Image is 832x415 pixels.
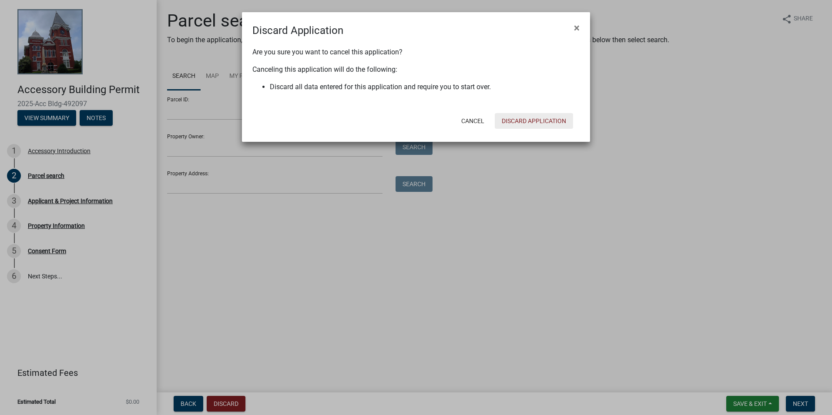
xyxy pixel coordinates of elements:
button: Cancel [454,113,491,129]
p: Are you sure you want to cancel this application? [252,47,580,57]
li: Discard all data entered for this application and require you to start over. [270,82,580,92]
span: × [574,22,580,34]
h4: Discard Application [252,23,343,38]
button: Discard Application [495,113,573,129]
button: Close [567,16,587,40]
p: Canceling this application will do the following: [252,64,580,75]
